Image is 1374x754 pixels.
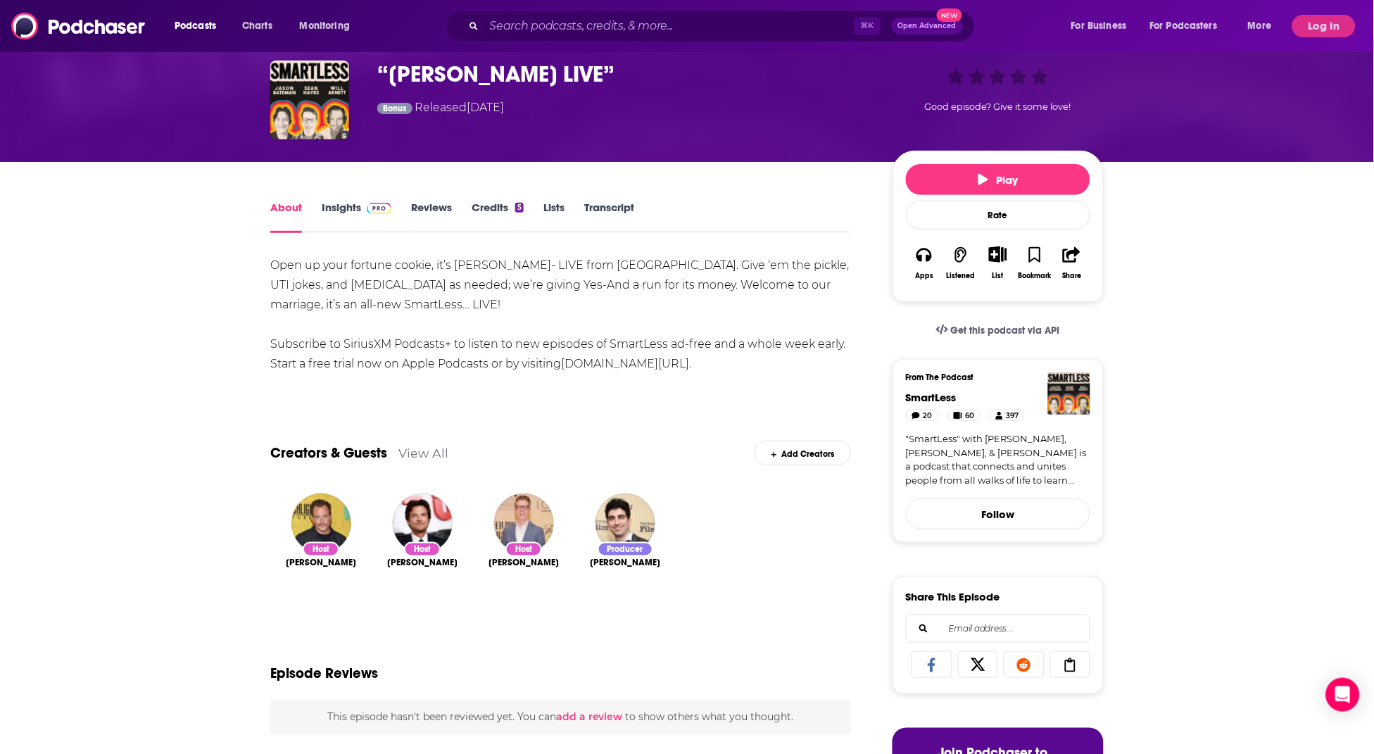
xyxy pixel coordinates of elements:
div: Open Intercom Messenger [1326,678,1360,712]
div: Add Creators [755,441,851,465]
button: open menu [1238,15,1290,37]
a: Will Arnett [286,557,356,568]
span: Bonus [383,104,406,113]
span: ⌘ K [855,17,881,35]
button: Share [1054,237,1090,289]
span: [PERSON_NAME] [286,557,356,568]
a: Charts [233,15,281,37]
a: Share on Facebook [912,651,952,678]
button: open menu [290,15,368,37]
div: Share [1062,272,1081,280]
span: [PERSON_NAME] [489,557,559,568]
h1: “John Mayer LIVE” [377,61,870,88]
div: Apps [915,272,933,280]
button: Bookmark [1016,237,1053,289]
span: Monitoring [300,16,350,36]
button: Open AdvancedNew [892,18,963,34]
span: [PERSON_NAME] [387,557,458,568]
button: open menu [1061,15,1145,37]
div: Listened [947,272,976,280]
a: Copy Link [1050,651,1091,678]
h3: Episode Reviews [270,665,378,683]
div: Search podcasts, credits, & more... [459,10,988,42]
input: Email address... [918,615,1078,642]
a: Reviews [411,201,452,233]
span: More [1248,16,1272,36]
img: Jason Bateman [393,494,453,553]
a: Creators & Guests [270,444,387,462]
span: Good episode? Give it some love! [925,101,1071,112]
a: Get this podcast via API [925,313,1071,348]
h3: From The Podcast [906,372,1079,382]
span: This episode hasn't been reviewed yet. You can to show others what you thought. [327,711,794,724]
span: New [937,8,962,22]
span: Open Advanced [898,23,957,30]
button: Play [906,164,1090,195]
div: Search followers [906,615,1090,643]
a: Bennett Barbakow [590,557,660,568]
button: Listened [943,237,979,289]
img: Will Arnett [291,494,351,553]
span: Podcasts [175,16,216,36]
div: Rate [906,201,1090,230]
a: Credits5 [472,201,524,233]
div: Producer [598,542,653,557]
div: List [992,271,1004,280]
a: Transcript [584,201,634,233]
img: Podchaser - Follow, Share and Rate Podcasts [11,13,146,39]
button: open menu [1141,15,1238,37]
span: For Business [1071,16,1127,36]
div: Host [303,542,339,557]
span: For Podcasters [1150,16,1218,36]
a: InsightsPodchaser Pro [322,201,391,233]
a: View All [398,446,448,460]
span: Charts [242,16,272,36]
button: add a review [556,710,623,725]
div: Host [505,542,542,557]
button: open menu [165,15,234,37]
a: 397 [990,410,1025,421]
div: Show More ButtonList [980,237,1016,289]
button: Show More Button [983,246,1012,262]
a: Jason Bateman [387,557,458,568]
div: Open up your fortune cookie, it’s [PERSON_NAME]- LIVE from [GEOGRAPHIC_DATA]. Give ‘em the pickle... [270,256,851,374]
span: 20 [924,409,933,423]
div: Host [404,542,441,557]
div: Released [DATE] [377,99,505,118]
button: Apps [906,237,943,289]
span: Get this podcast via API [951,325,1060,337]
input: Search podcasts, credits, & more... [484,15,855,37]
a: 60 [947,410,981,421]
a: Share on X/Twitter [958,651,999,678]
button: Log In [1292,15,1356,37]
span: 60 [966,409,975,423]
div: 5 [515,203,524,213]
a: Sean Hayes [489,557,559,568]
button: Follow [906,498,1090,529]
img: Bennett Barbakow [595,494,655,553]
a: Share on Reddit [1004,651,1045,678]
a: [DOMAIN_NAME][URL] [561,357,689,370]
img: “John Mayer LIVE” [270,61,349,139]
span: 397 [1006,409,1019,423]
img: Sean Hayes [494,494,554,553]
img: Podchaser Pro [367,203,391,214]
a: SmartLess [906,391,957,404]
a: "SmartLess" with [PERSON_NAME], [PERSON_NAME], & [PERSON_NAME] is a podcast that connects and uni... [906,432,1090,487]
span: [PERSON_NAME] [590,557,660,568]
a: Lists [543,201,565,233]
a: About [270,201,302,233]
a: 20 [906,410,939,421]
h3: Share This Episode [906,590,1000,603]
div: Bookmark [1019,272,1052,280]
img: SmartLess [1048,372,1090,415]
span: Play [978,173,1019,187]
